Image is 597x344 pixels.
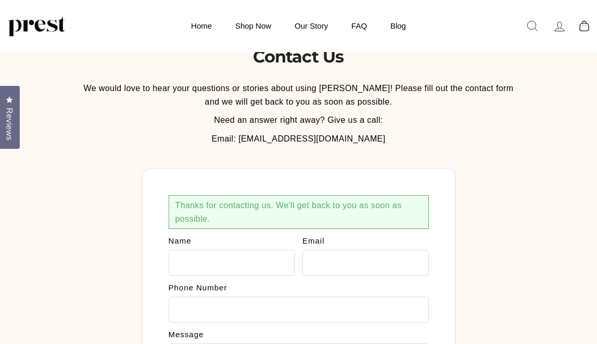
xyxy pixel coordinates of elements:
[8,16,65,36] img: PREST ORGANICS
[3,108,16,141] span: Reviews
[84,84,514,106] span: We would love to hear your questions or stories about using [PERSON_NAME]! Please fill out the co...
[169,284,429,291] label: Phone number
[225,16,282,36] a: Shop Now
[181,16,222,36] a: Home
[81,47,517,66] h2: Contact Us
[169,237,295,245] label: Name
[211,134,385,143] span: Email: [EMAIL_ADDRESS][DOMAIN_NAME]
[169,330,429,338] label: Message
[181,16,416,36] ul: Primary
[380,16,416,36] a: Blog
[169,195,429,229] p: Thanks for contacting us. We'll get back to you as soon as possible.
[341,16,377,36] a: FAQ
[302,237,429,245] label: Email
[214,116,383,124] span: Need an answer right away? Give us a call:
[284,16,338,36] a: Our Story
